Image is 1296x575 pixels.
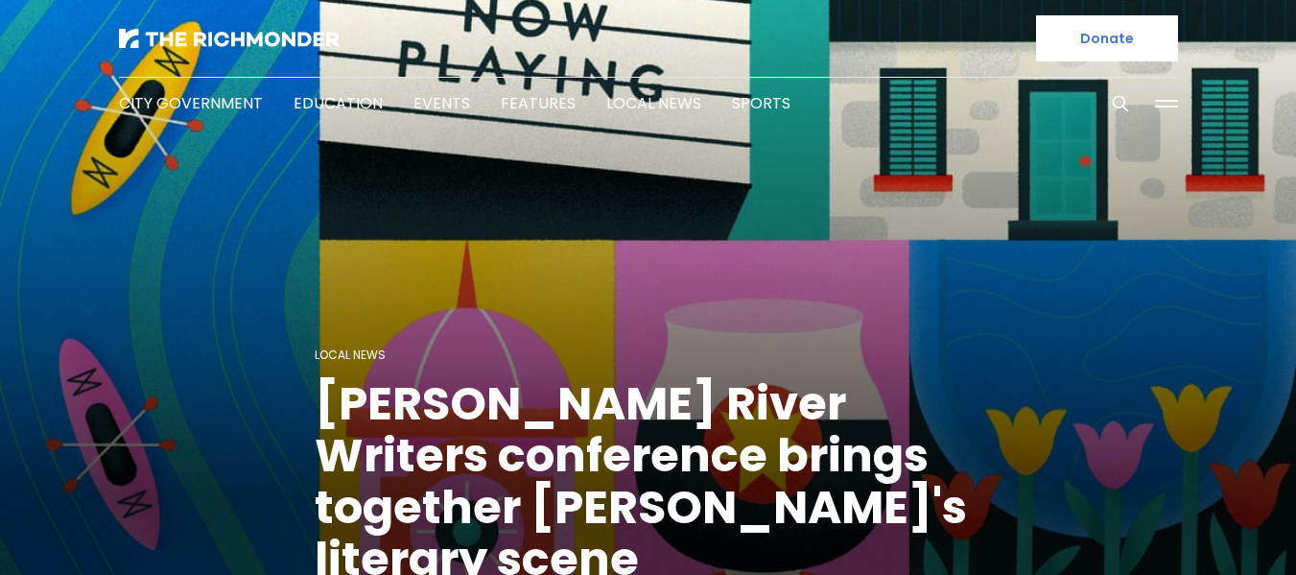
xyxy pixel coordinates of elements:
[119,29,340,48] img: The Richmonder
[1036,15,1178,61] a: Donate
[413,92,470,114] a: Events
[1106,89,1135,118] button: Search this site
[732,92,790,114] a: Sports
[294,92,383,114] a: Education
[315,347,386,363] a: Local News
[501,92,576,114] a: Features
[119,92,263,114] a: City Government
[816,481,1296,575] iframe: portal-trigger
[606,92,701,114] a: Local News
